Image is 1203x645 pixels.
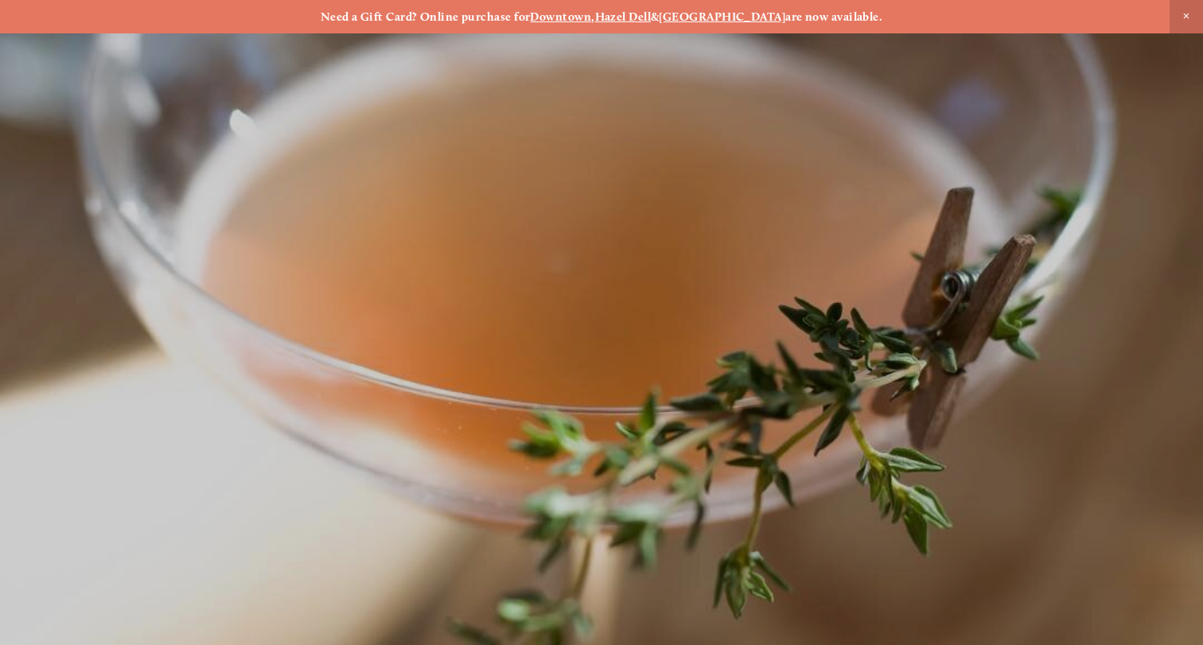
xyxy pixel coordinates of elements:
a: [GEOGRAPHIC_DATA] [659,10,785,24]
strong: , [591,10,594,24]
strong: & [651,10,659,24]
a: Hazel Dell [595,10,652,24]
a: Downtown [530,10,591,24]
strong: are now available. [785,10,882,24]
strong: Need a Gift Card? Online purchase for [321,10,531,24]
